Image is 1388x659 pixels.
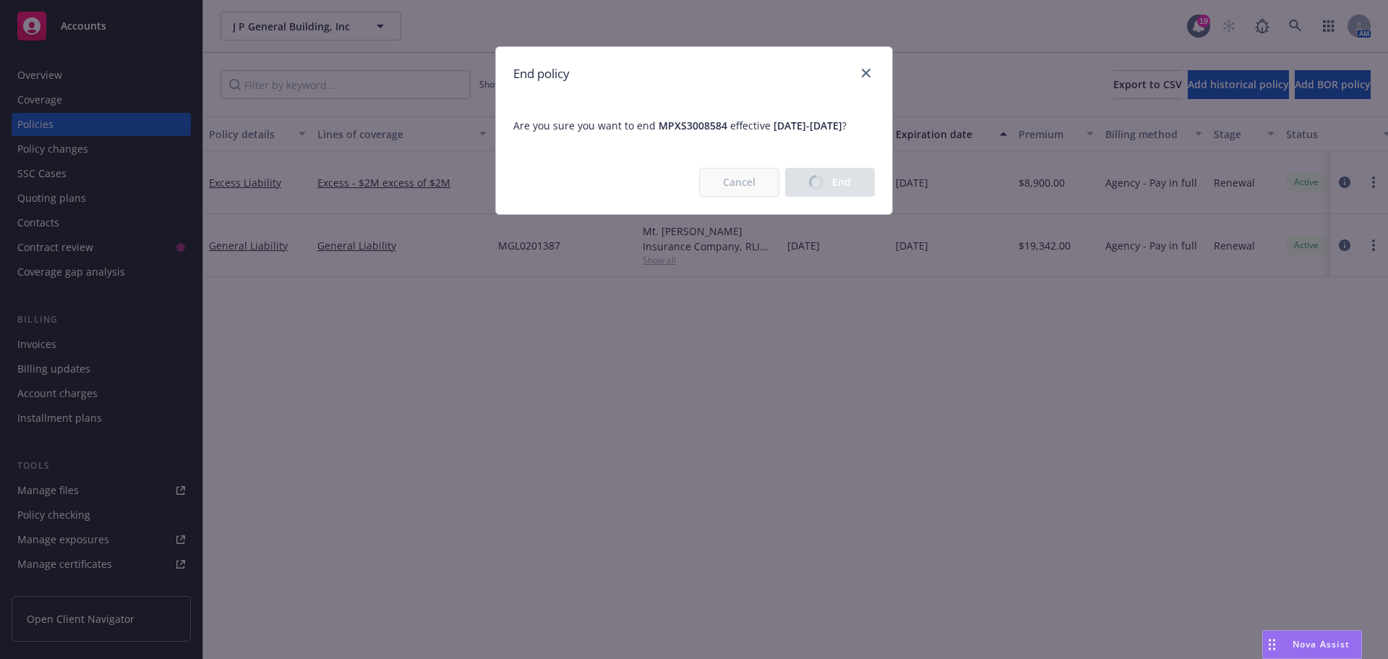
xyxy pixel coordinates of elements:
span: [DATE] - [DATE] [774,119,842,132]
a: close [857,64,875,82]
button: Nova Assist [1262,630,1362,659]
span: Nova Assist [1293,638,1350,650]
h1: End policy [513,64,570,83]
span: MPXS3008584 [659,119,727,132]
div: Drag to move [1263,631,1281,658]
span: Are you sure you want to end effective ? [496,101,892,150]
